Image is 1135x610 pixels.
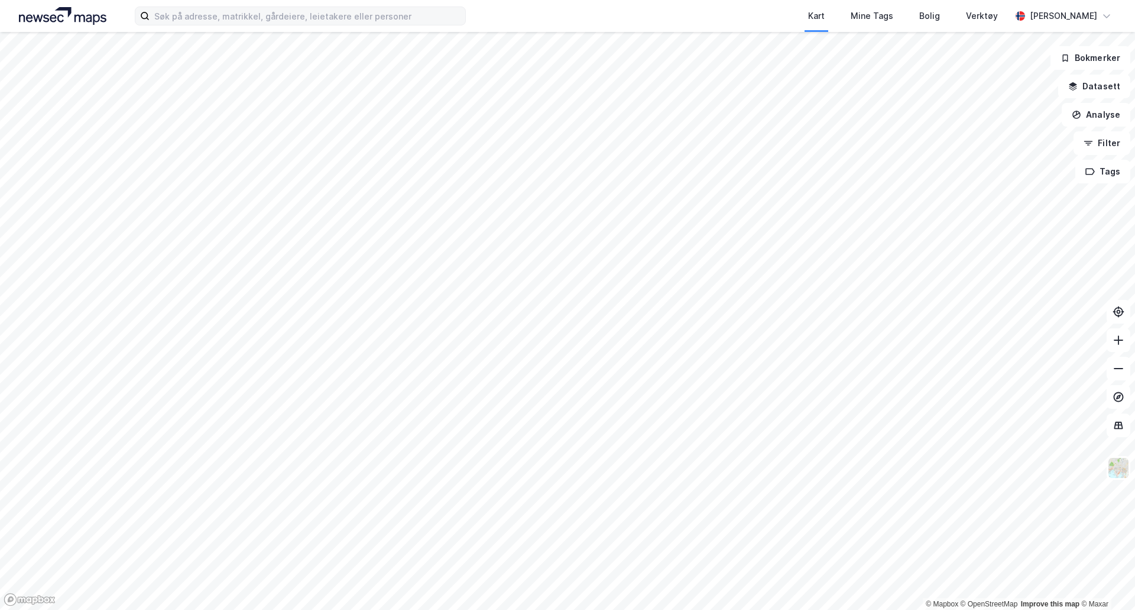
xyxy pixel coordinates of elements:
[966,9,998,23] div: Verktøy
[150,7,465,25] input: Søk på adresse, matrikkel, gårdeiere, leietakere eller personer
[851,9,893,23] div: Mine Tags
[1076,553,1135,610] iframe: Chat Widget
[919,9,940,23] div: Bolig
[1076,553,1135,610] div: Kontrollprogram for chat
[19,7,106,25] img: logo.a4113a55bc3d86da70a041830d287a7e.svg
[808,9,825,23] div: Kart
[1030,9,1097,23] div: [PERSON_NAME]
